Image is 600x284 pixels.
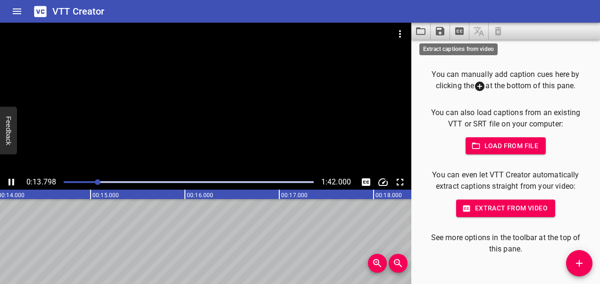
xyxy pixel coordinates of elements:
button: Change Playback Speed [375,175,391,190]
button: Video Options [389,23,411,45]
text: 00:17.000 [281,192,308,199]
div: Playback Speed [375,175,391,190]
div: Hide/Show Captions [358,175,374,190]
button: Extract captions from video [450,23,469,40]
div: Toggle Full Screen [392,175,408,190]
span: Current Time [26,177,56,186]
p: You can also load captions from an existing VTT or SRT file on your computer: [426,107,585,130]
button: Toggle fullscreen [392,175,408,190]
span: 1:42.000 [321,177,351,186]
svg: Load captions from file [415,25,426,37]
button: Extract from video [456,200,555,217]
span: Add some captions below, then you can translate them. [469,23,489,40]
svg: Save captions to file [434,25,446,37]
button: Add Cue [566,250,592,276]
button: Play/Pause [4,175,19,190]
text: 00:16.000 [187,192,213,199]
text: 00:15.000 [92,192,119,199]
text: 00:18.000 [375,192,402,199]
span: Load from file [473,140,539,152]
button: Load captions from file [411,23,431,40]
div: Play progress [64,181,314,183]
button: Zoom Out [389,254,408,273]
p: You can manually add caption cues here by clicking the at the bottom of this pane. [426,69,585,92]
h6: VTT Creator [52,4,105,19]
button: Load from file [466,137,546,155]
button: Save captions to file [431,23,450,40]
p: You can even let VTT Creator automatically extract captions straight from your video: [426,169,585,192]
span: Extract from video [464,202,548,214]
button: Toggle captions [358,175,374,190]
button: Zoom In [368,254,387,273]
p: See more options in the toolbar at the top of this pane. [426,232,585,255]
